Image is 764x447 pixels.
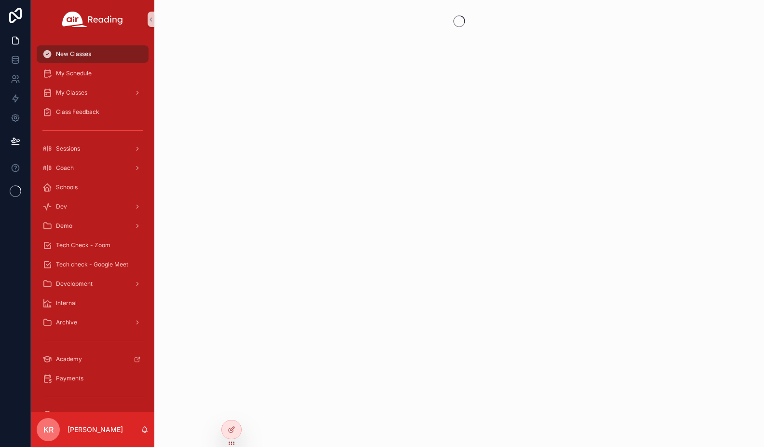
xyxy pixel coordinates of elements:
[37,370,149,387] a: Payments
[62,12,123,27] img: App logo
[56,280,93,288] span: Development
[43,424,54,435] span: KR
[56,145,80,153] span: Sessions
[37,256,149,273] a: Tech check - Google Meet
[37,84,149,101] a: My Classes
[56,319,77,326] span: Archive
[56,299,77,307] span: Internal
[37,275,149,293] a: Development
[37,45,149,63] a: New Classes
[31,39,154,412] div: scrollable content
[56,241,110,249] span: Tech Check - Zoom
[37,103,149,121] a: Class Feedback
[37,237,149,254] a: Tech Check - Zoom
[56,89,87,97] span: My Classes
[37,217,149,235] a: Demo
[56,183,78,191] span: Schools
[56,375,83,382] span: Payments
[56,164,74,172] span: Coach
[68,425,123,434] p: [PERSON_NAME]
[56,70,92,77] span: My Schedule
[56,222,72,230] span: Demo
[37,179,149,196] a: Schools
[56,355,82,363] span: Academy
[37,350,149,368] a: Academy
[37,406,149,424] a: Account
[37,65,149,82] a: My Schedule
[37,294,149,312] a: Internal
[56,411,79,419] span: Account
[37,314,149,331] a: Archive
[56,203,67,210] span: Dev
[56,108,99,116] span: Class Feedback
[56,261,128,268] span: Tech check - Google Meet
[37,140,149,157] a: Sessions
[37,198,149,215] a: Dev
[37,159,149,177] a: Coach
[56,50,91,58] span: New Classes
